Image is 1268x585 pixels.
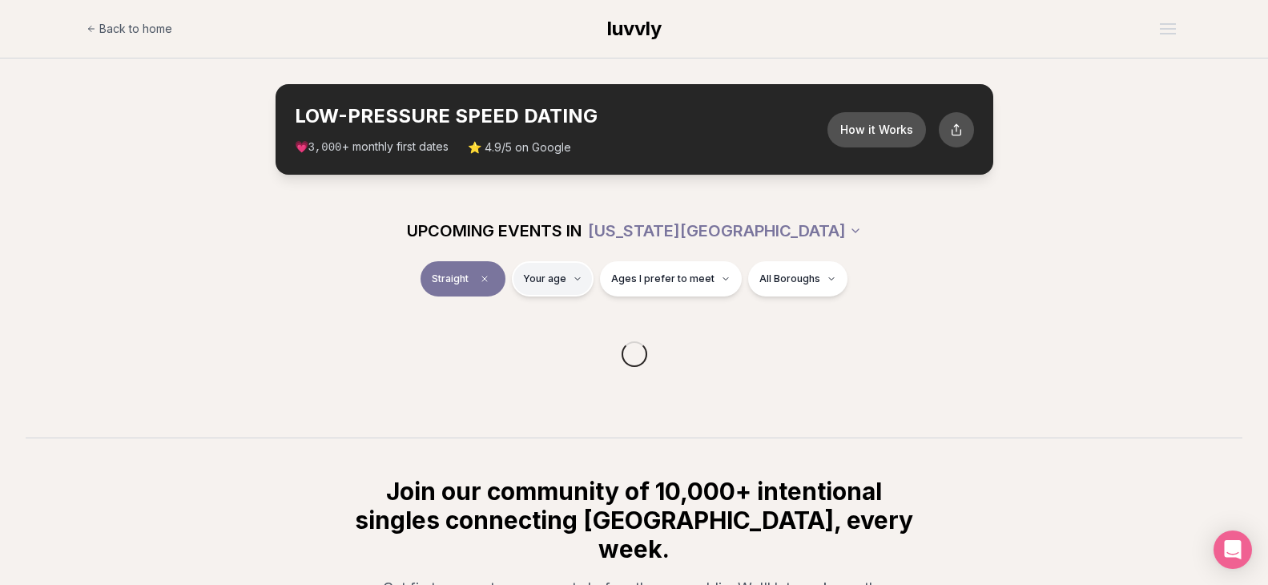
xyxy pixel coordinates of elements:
[1153,17,1182,41] button: Open menu
[600,261,742,297] button: Ages I prefer to meet
[432,272,469,285] span: Straight
[421,261,505,297] button: StraightClear event type filter
[295,103,827,129] h2: LOW-PRESSURE SPEED DATING
[759,272,820,285] span: All Boroughs
[87,13,172,45] a: Back to home
[407,220,582,242] span: UPCOMING EVENTS IN
[748,261,847,297] button: All Boroughs
[99,21,172,37] span: Back to home
[295,139,449,155] span: 💗 + monthly first dates
[827,112,926,147] button: How it Works
[352,477,916,563] h2: Join our community of 10,000+ intentional singles connecting [GEOGRAPHIC_DATA], every week.
[611,272,715,285] span: Ages I prefer to meet
[588,213,862,248] button: [US_STATE][GEOGRAPHIC_DATA]
[308,141,342,154] span: 3,000
[512,261,594,297] button: Your age
[523,272,566,285] span: Your age
[468,139,571,155] span: ⭐ 4.9/5 on Google
[607,17,662,40] span: luvvly
[475,269,494,288] span: Clear event type filter
[607,16,662,42] a: luvvly
[1214,531,1252,569] div: Open Intercom Messenger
